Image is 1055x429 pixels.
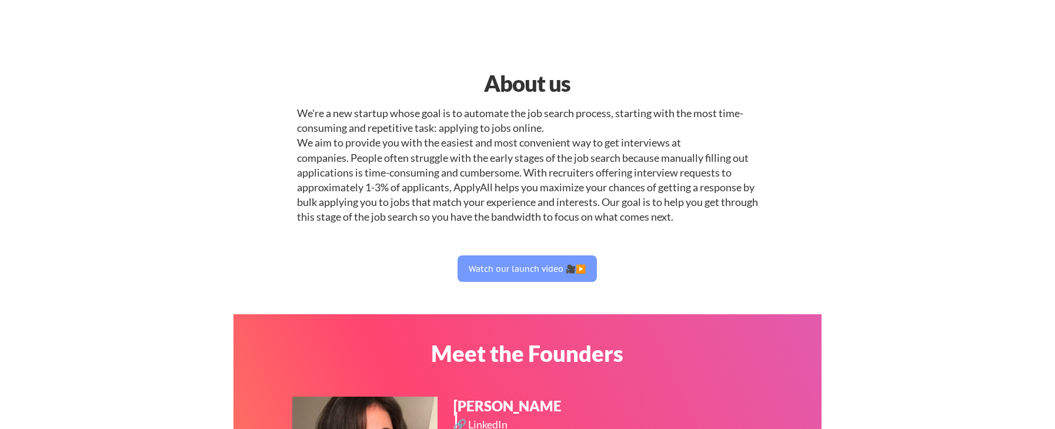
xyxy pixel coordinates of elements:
[376,342,678,364] div: Meet the Founders
[453,399,563,427] div: [PERSON_NAME]
[458,255,597,282] button: Watch our launch video 🎥▶️
[297,106,758,225] div: We're a new startup whose goal is to automate the job search process, starting with the most time...
[376,66,678,100] div: About us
